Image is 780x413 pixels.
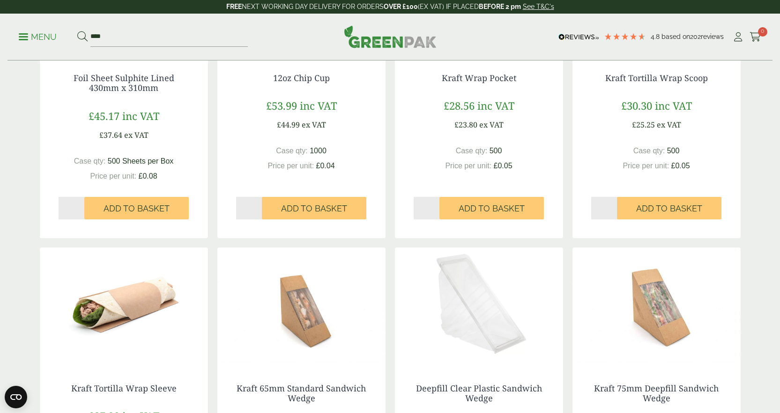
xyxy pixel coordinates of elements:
a: Kraft Tortilla Wrap Scoop [605,72,708,83]
span: ex VAT [657,120,681,130]
a: See T&C's [523,3,554,10]
span: ex VAT [302,120,326,130]
a: Kraft Wrap Pocket [442,72,516,83]
p: Menu [19,31,57,43]
a: Kraft 65mm Standard Sandwich Wedge [237,383,366,404]
span: Case qty: [276,147,308,155]
span: Add to Basket [104,203,170,214]
span: Price per unit: [90,172,136,180]
span: reviews [701,33,724,40]
span: inc VAT [477,98,514,113]
span: £30.30 [621,98,652,113]
span: Based on [661,33,690,40]
img: GreenPak Supplies [344,25,437,48]
button: Add to Basket [439,197,544,219]
span: ex VAT [124,130,149,140]
a: 12oz Chip Cup [273,72,330,83]
i: My Account [732,32,744,42]
span: Case qty: [633,147,665,155]
span: £23.80 [454,120,477,130]
span: Price per unit: [445,162,491,170]
strong: FREE [226,3,242,10]
span: inc VAT [655,98,692,113]
a: Kraft Tortilla Wrap Sleeve [71,383,177,394]
span: 500 [490,147,502,155]
span: Case qty: [74,157,106,165]
strong: OVER £100 [384,3,418,10]
span: Price per unit: [267,162,314,170]
a: 0 [750,30,761,44]
span: Add to Basket [459,203,525,214]
span: £25.25 [632,120,655,130]
button: Add to Basket [617,197,721,219]
span: Add to Basket [281,203,347,214]
span: £37.64 [99,130,122,140]
span: 500 Sheets per Box [108,157,174,165]
span: 202 [690,33,701,40]
span: £0.08 [139,172,157,180]
i: Cart [750,32,761,42]
span: 1000 [310,147,327,155]
span: Add to Basket [636,203,702,214]
span: £28.56 [444,98,475,113]
span: £0.05 [494,162,513,170]
button: Add to Basket [84,197,189,219]
img: Natural Deep Fill Film Front Wedge with BLT 1 (Large) [572,248,741,365]
a: Kraft 75mm Deepfill Sandwich Wedge [594,383,719,404]
span: inc VAT [300,98,337,113]
a: Menu [19,31,57,41]
span: £0.05 [671,162,690,170]
img: 5430063D Kraft Tortilla Wrap Sleeve TS4 with Wrap contents.jpg [40,248,208,365]
strong: BEFORE 2 pm [479,3,521,10]
span: 4.8 [651,33,661,40]
div: 4.79 Stars [604,32,646,41]
span: £53.99 [266,98,297,113]
img: REVIEWS.io [558,34,599,40]
button: Open CMP widget [5,386,27,408]
span: Price per unit: [623,162,669,170]
span: Case qty: [456,147,488,155]
span: £45.17 [89,109,119,123]
img: deep fill wedge [395,248,563,365]
img: Natural Standard Film Front Wedge with Prawn Sandwich 1 (Large) [217,248,386,365]
span: £0.04 [316,162,335,170]
a: Foil Sheet Sulphite Lined 430mm x 310mm [74,72,174,94]
span: £44.99 [277,120,300,130]
span: 500 [667,147,680,155]
a: Deepfill Clear Plastic Sandwich Wedge [416,383,542,404]
button: Add to Basket [262,197,366,219]
span: inc VAT [122,109,159,123]
span: ex VAT [479,120,504,130]
span: 0 [758,27,767,37]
